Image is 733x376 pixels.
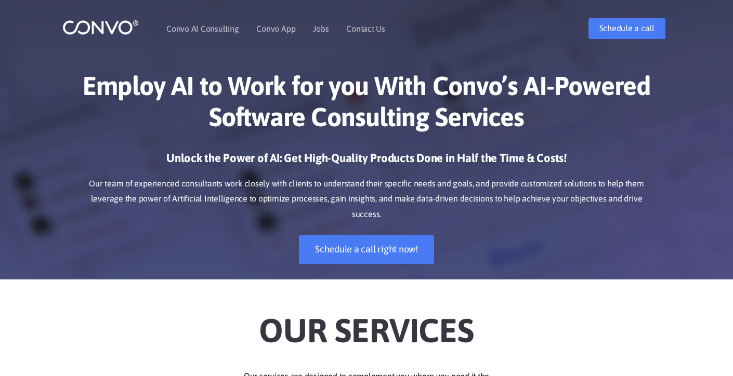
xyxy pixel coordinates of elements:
a: Jobs [313,24,329,33]
h1: Employ AI to Work for you With Convo’s AI-Powered Software Consulting Services [78,70,655,140]
a: Schedule a call [588,18,665,39]
a: Convo App [256,24,295,33]
p: Our team of experienced consultants work closely with clients to understand their specific needs ... [78,176,655,223]
img: logo_1.png [62,19,139,35]
a: Schedule a call right now! [299,235,434,264]
a: Convo AI Consulting [166,24,239,33]
h2: Our Services [78,295,655,353]
h3: Unlock the Power of AI: Get High-Quality Products Done in Half the Time & Costs! [78,151,655,173]
a: Contact Us [346,24,385,33]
